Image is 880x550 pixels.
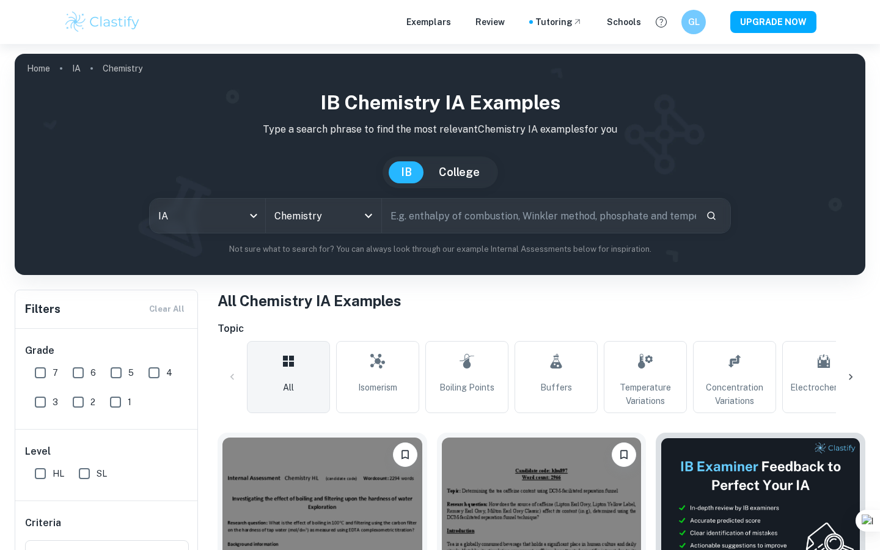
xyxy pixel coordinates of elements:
p: Exemplars [406,15,451,29]
a: Schools [607,15,641,29]
img: Clastify logo [64,10,141,34]
span: Temperature Variations [609,381,681,408]
img: profile cover [15,54,865,275]
h6: Topic [218,321,865,336]
h6: GL [687,15,701,29]
button: IB [389,161,424,183]
a: Tutoring [535,15,582,29]
h1: IB Chemistry IA examples [24,88,856,117]
span: 3 [53,395,58,409]
button: College [427,161,492,183]
h6: Grade [25,343,189,358]
a: Home [27,60,50,77]
p: Type a search phrase to find the most relevant Chemistry IA examples for you [24,122,856,137]
input: E.g. enthalpy of combustion, Winkler method, phosphate and temperature... [382,199,696,233]
div: IA [150,199,265,233]
p: Not sure what to search for? You can always look through our example Internal Assessments below f... [24,243,856,255]
span: 7 [53,366,58,380]
h6: Criteria [25,516,61,530]
button: Bookmark [612,442,636,467]
span: 5 [128,366,134,380]
a: IA [72,60,81,77]
span: 4 [166,366,172,380]
span: 6 [90,366,96,380]
button: Help and Feedback [651,12,672,32]
p: Chemistry [103,62,142,75]
span: Buffers [540,381,572,394]
button: Search [701,205,722,226]
span: Concentration Variations [698,381,771,408]
span: Boiling Points [439,381,494,394]
span: All [283,381,294,394]
span: SL [97,467,107,480]
span: 2 [90,395,95,409]
span: 1 [128,395,131,409]
span: Isomerism [358,381,397,394]
p: Review [475,15,505,29]
button: UPGRADE NOW [730,11,816,33]
button: Bookmark [393,442,417,467]
span: Electrochemistry [790,381,858,394]
h6: Level [25,444,189,459]
span: HL [53,467,64,480]
h1: All Chemistry IA Examples [218,290,865,312]
button: GL [681,10,706,34]
button: Open [360,207,377,224]
h6: Filters [25,301,61,318]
